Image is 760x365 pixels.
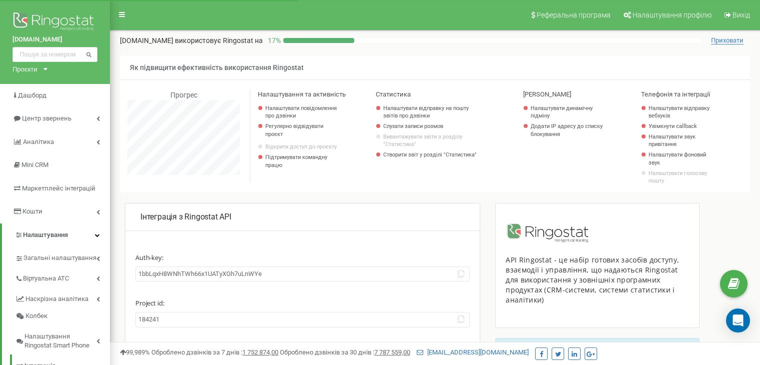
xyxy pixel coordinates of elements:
label: Project id: [135,291,470,309]
p: 17 % [263,35,283,45]
a: Налаштувати відправку на пошту звітів про дзвінки [383,104,479,120]
span: Налаштування та активність [258,90,346,98]
input: Для отримання auth-key натисніть на кнопку "Генерувати" [135,266,470,282]
a: Слухати записи розмов [383,122,479,130]
span: Маркетплейс інтеграцій [22,184,95,192]
span: Центр звернень [22,114,71,122]
u: 7 787 559,00 [374,348,410,356]
span: Реферальна програма [537,11,611,19]
span: Приховати [711,36,744,44]
a: Налаштувати фоновий звук [649,151,711,166]
p: Інтеграція з Ringostat API [140,211,465,223]
span: Оброблено дзвінків за 7 днів : [151,348,278,356]
a: Віртуальна АТС [15,267,110,287]
img: image [506,223,592,242]
span: Дашборд [18,91,46,99]
a: Налаштування Ringostat Smart Phone [15,325,110,354]
div: Open Intercom Messenger [726,308,750,332]
a: Колбек [15,307,110,325]
span: Вихід [733,11,750,19]
div: Проєкти [12,64,37,74]
div: API Ringostat - це набір готових засобів доступу, взаємодії і управління, що надаються Ringostat ... [506,255,689,305]
a: Налаштувати повідомлення про дзвінки [265,104,341,120]
span: Оброблено дзвінків за 30 днів : [280,348,410,356]
span: Телефонія та інтеграції [641,90,710,98]
span: Колбек [25,311,47,321]
span: Налаштування [23,231,68,238]
a: Створити звіт у розділі "Статистика" [383,151,479,159]
a: [DOMAIN_NAME] [12,35,97,44]
a: Увімкнути callback [649,122,711,130]
a: Налаштувати звук привітання [649,133,711,148]
label: Auth-key: [135,246,470,264]
u: 1 752 874,00 [242,348,278,356]
a: Вивантажувати звіти з розділу "Статистика" [383,133,479,148]
span: 99,989% [120,348,150,356]
span: Віртуальна АТС [23,274,69,283]
a: Наскрізна аналітика [15,287,110,308]
span: Налаштування Ringostat Smart Phone [24,332,96,350]
span: Mini CRM [21,161,48,168]
a: Відкрити доступ до проєкту [265,143,341,151]
span: Кошти [22,207,42,215]
span: використовує Ringostat на [175,36,263,44]
span: Налаштування профілю [633,11,712,19]
a: Налаштування [2,223,110,247]
a: Налаштувати відправку вебхуків [649,104,711,120]
p: Регулярно відвідувати проєкт [265,122,341,138]
span: Прогрес [170,91,197,99]
a: Додати IP адресу до списку блокування [531,122,606,138]
span: [PERSON_NAME] [523,90,571,98]
input: Пошук за номером [12,47,97,62]
span: Статистика [376,90,411,98]
a: Налаштувати динамічну підміну [531,104,606,120]
a: Налаштувати голосову пошту [649,169,711,185]
span: Наскрізна аналітика [25,294,88,304]
span: Як підвищити ефективність використання Ringostat [130,63,304,71]
p: Підтримувати командну працю [265,153,341,169]
p: [DOMAIN_NAME] [120,35,263,45]
span: Аналiтика [23,138,54,145]
a: [EMAIL_ADDRESS][DOMAIN_NAME] [417,348,529,356]
img: Ringostat logo [12,10,97,35]
span: Загальні налаштування [23,253,96,263]
a: Загальні налаштування [15,246,110,267]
